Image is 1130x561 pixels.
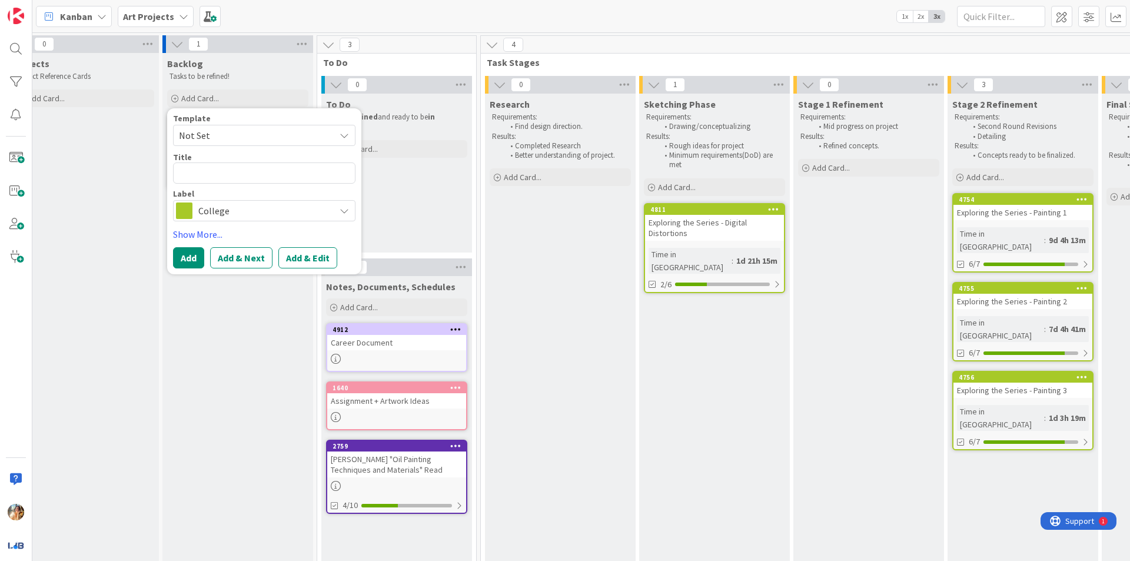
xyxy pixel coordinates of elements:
div: Exploring the Series - Digital Distortions [645,215,784,241]
li: Second Round Revisions [966,122,1092,131]
div: 1d 3h 19m [1046,411,1089,424]
span: 4 [503,38,523,52]
div: Assignment + Artwork Ideas [327,393,466,409]
span: Not Set [179,128,326,143]
div: 4811Exploring the Series - Digital Distortions [645,204,784,241]
div: Time in [GEOGRAPHIC_DATA] [957,227,1044,253]
div: 4756 [959,373,1092,381]
p: Requirements: [800,112,937,122]
li: Better understanding of project. [504,151,629,160]
span: : [732,254,733,267]
div: Exploring the Series - Painting 2 [953,294,1092,309]
div: [PERSON_NAME] "Oil Painting Techniques and Materials" Read [327,452,466,477]
strong: refined [350,112,378,122]
span: Template [173,114,211,122]
div: Time in [GEOGRAPHIC_DATA] [649,248,732,274]
li: Rough ideas for project [658,141,783,151]
img: Visit kanbanzone.com [8,8,24,24]
p: Requirements: [646,112,783,122]
p: Results: [955,141,1091,151]
span: College [198,203,329,219]
span: Add Card... [966,172,1004,182]
span: 6/7 [969,258,980,270]
span: Support [25,2,54,16]
p: Tasks to be refined! [169,72,306,81]
span: 0 [819,78,839,92]
span: Add Card... [812,162,850,173]
button: Add & Next [210,247,272,268]
b: Art Projects [123,11,174,22]
p: Results: [800,132,937,141]
p: Project Reference Cards [15,72,152,81]
div: 4912 [327,324,466,335]
span: 1 [188,37,208,51]
li: Completed Research [504,141,629,151]
span: : [1044,411,1046,424]
li: Find design direction. [504,122,629,131]
span: Add Card... [340,302,378,313]
div: 4756 [953,372,1092,383]
div: 1d 21h 15m [733,254,780,267]
span: 6/7 [969,347,980,359]
button: Add & Edit [278,247,337,268]
input: Quick Filter... [957,6,1045,27]
li: Mid progress on project [812,122,938,131]
span: Kanban [60,9,92,24]
div: Career Document [327,335,466,350]
span: 6/7 [969,436,980,448]
div: Exploring the Series - Painting 1 [953,205,1092,220]
div: 1640Assignment + Artwork Ideas [327,383,466,409]
span: Stage 2 Refinement [952,98,1038,110]
div: 4912Career Document [327,324,466,350]
div: 4754Exploring the Series - Painting 1 [953,194,1092,220]
div: 2759 [327,441,466,452]
span: 3 [973,78,993,92]
span: 0 [34,37,54,51]
div: Time in [GEOGRAPHIC_DATA] [957,405,1044,431]
div: 2759 [333,442,466,450]
span: 1x [897,11,913,22]
span: To Do [326,98,351,110]
div: Time in [GEOGRAPHIC_DATA] [957,316,1044,342]
li: Detailing [966,132,1092,141]
span: Add Card... [181,93,219,104]
div: 7d 4h 41m [1046,323,1089,336]
span: : [1044,323,1046,336]
span: Add Card... [27,93,65,104]
span: Notes, Documents, Schedules [326,281,456,293]
span: Label [173,190,194,198]
div: 4754 [959,195,1092,204]
span: To Do [323,57,461,68]
span: Stage 1 Refinement [798,98,883,110]
button: Add [173,247,204,268]
span: 1 [665,78,685,92]
span: : [1044,234,1046,247]
li: Refined concepts. [812,141,938,151]
li: Drawing/conceptualizing [658,122,783,131]
span: 3x [929,11,945,22]
div: 4811 [645,204,784,215]
div: 1640 [327,383,466,393]
p: Results: [646,132,783,141]
span: Add Card... [504,172,541,182]
div: 1 [61,5,64,14]
div: 9d 4h 13m [1046,234,1089,247]
div: 4755 [959,284,1092,293]
div: Exploring the Series - Painting 3 [953,383,1092,398]
span: 2/6 [660,278,672,291]
p: Card is and ready to be [328,112,465,132]
div: 4754 [953,194,1092,205]
li: Concepts ready to be finalized. [966,151,1092,160]
p: Requirements: [492,112,629,122]
span: 3 [340,38,360,52]
img: avatar [8,537,24,553]
img: JF [8,504,24,520]
span: Backlog [167,58,203,69]
label: Title [173,152,192,162]
p: Requirements: [955,112,1091,122]
span: 2x [913,11,929,22]
div: 4756Exploring the Series - Painting 3 [953,372,1092,398]
span: 4/10 [343,499,358,512]
span: Sketching Phase [644,98,716,110]
div: 4755Exploring the Series - Painting 2 [953,283,1092,309]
